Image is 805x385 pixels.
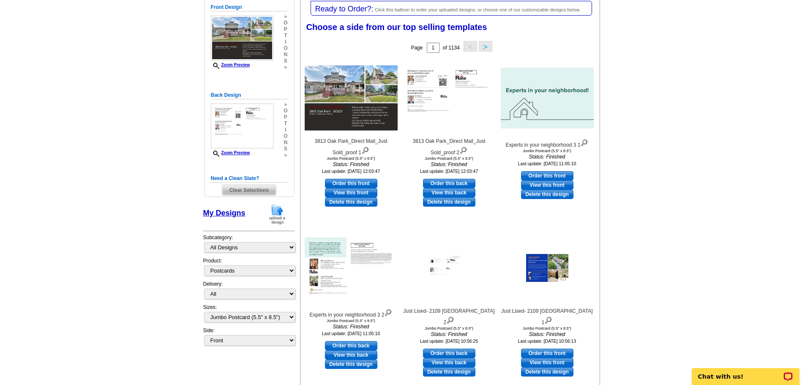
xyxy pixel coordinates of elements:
[203,209,246,217] a: My Designs
[203,280,295,303] div: Delivery:
[521,180,573,190] a: View this front
[284,133,287,139] span: o
[403,161,496,168] i: Status: Finished
[325,197,377,207] a: Delete this design
[544,315,552,324] img: view design details
[305,307,398,319] div: Experts in your neighborhood 3 2
[423,367,475,377] a: Delete this design
[464,41,477,52] button: <
[521,367,573,377] a: Delete this design
[521,349,573,358] a: use this design
[211,175,288,183] h5: Need a Clean Slate?
[518,339,576,344] small: Last update: [DATE] 10:56:13
[403,307,496,326] div: Just Lised- 2109 [GEOGRAPHIC_DATA] 2
[423,179,475,188] a: use this design
[284,152,287,158] span: »
[284,58,287,64] span: s
[446,315,454,324] img: view design details
[305,137,398,156] div: 3813 Oak Park_Direct Mail_Just Sold_proof 1
[284,127,287,133] span: i
[403,326,496,330] div: Jumbo Postcard (5.5" x 8.5")
[428,254,470,282] img: Just Lised- 2109 Spruce Hills 2
[284,26,287,33] span: p
[284,120,287,127] span: t
[211,91,288,99] h5: Back Design
[211,3,288,11] h5: Front Design
[325,179,377,188] a: use this design
[203,234,295,257] div: Subcategory:
[266,203,288,225] img: upload-design
[411,45,423,51] span: Page
[325,360,377,369] a: Delete this design
[384,307,392,317] img: view design details
[284,14,287,20] span: »
[580,137,588,147] img: view design details
[501,326,594,330] div: Jumbo Postcard (5.5" x 8.5")
[284,114,287,120] span: p
[322,331,380,336] small: Last update: [DATE] 11:05:10
[211,150,250,155] a: Zoom Preview
[305,323,398,330] i: Status: Finished
[203,327,295,347] div: Side:
[459,145,467,154] img: view design details
[501,307,594,326] div: Just Lised- 2109 [GEOGRAPHIC_DATA] 1
[284,101,287,108] span: »
[403,330,496,338] i: Status: Finished
[423,188,475,197] a: View this back
[501,68,594,128] img: Experts in your neighborhood 3 1
[479,41,492,52] button: >
[211,104,273,148] img: small-thumb.jpg
[423,358,475,367] a: View this back
[284,146,287,152] span: s
[501,330,594,338] i: Status: Finished
[501,153,594,161] i: Status: Finished
[284,52,287,58] span: n
[501,137,594,149] div: Experts in your neighborhood 3 1
[284,39,287,45] span: i
[420,339,478,344] small: Last update: [DATE] 10:56:25
[211,63,250,67] a: Zoom Preview
[325,350,377,360] a: View this back
[284,64,287,71] span: »
[521,171,573,180] a: use this design
[443,45,460,51] span: of 1134
[284,108,287,114] span: o
[423,349,475,358] a: use this design
[305,161,398,168] i: Status: Finished
[284,33,287,39] span: t
[361,145,369,154] img: view design details
[420,169,478,174] small: Last update: [DATE] 12:03:47
[403,137,496,156] div: 3813 Oak Park_Direct Mail_Just Sold_proof 2
[284,20,287,26] span: o
[325,341,377,350] a: use this design
[403,66,496,131] img: 3813 Oak Park_Direct Mail_Just Sold_proof 2
[501,149,594,153] div: Jumbo Postcard (5.5" x 8.5")
[526,254,568,282] img: Just Lised- 2109 Spruce Hills 1
[305,238,398,298] img: Experts in your neighborhood 3 2
[521,190,573,199] a: Delete this design
[222,185,276,195] span: Clear Selections
[325,188,377,197] a: View this front
[284,139,287,146] span: n
[305,156,398,161] div: Jumbo Postcard (5.5" x 8.5")
[211,16,273,60] img: small-thumb.jpg
[284,45,287,52] span: o
[686,358,805,385] iframe: LiveChat chat widget
[423,197,475,207] a: Delete this design
[403,156,496,161] div: Jumbo Postcard (5.5" x 8.5")
[518,161,576,166] small: Last update: [DATE] 11:05:10
[375,7,581,12] span: Click this balloon to order your uploaded designs, or choose one of our customizable designs below.
[306,22,487,32] span: Choose a side from our top selling templates
[203,257,295,280] div: Product:
[203,303,295,327] div: Sizes:
[305,319,398,323] div: Jumbo Postcard (5.5" x 8.5")
[305,66,398,131] img: 3813 Oak Park_Direct Mail_Just Sold_proof 1
[315,5,374,13] span: Ready to Order?:
[322,169,380,174] small: Last update: [DATE] 12:03:47
[521,358,573,367] a: View this front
